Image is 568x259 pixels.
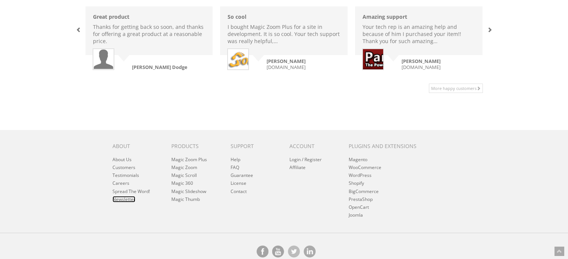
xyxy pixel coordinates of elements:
a: Testimonials [112,172,139,178]
h6: Products [171,143,219,149]
a: Magic Scroll [171,172,197,178]
a: WooCommerce [349,164,381,171]
a: BigCommerce [349,188,379,195]
a: Magic 360 [171,180,193,186]
a: Magic Slideshow [171,188,206,195]
h6: About [112,143,160,149]
a: About Us [112,156,132,163]
a: Magic Zoom [171,164,197,171]
a: Joomla [349,212,363,218]
a: OpenCart [349,204,369,210]
p: Thanks for getting back so soon, and thanks for offering a great product at a reasonable price. [93,23,205,45]
a: Contact [231,188,247,195]
img: Porter Dodge, [93,49,114,69]
a: Shopify [349,180,364,186]
small: [DOMAIN_NAME] [227,58,355,70]
a: Guarantee [231,172,253,178]
p: I bought Magic Zoom Plus for a site in development. It is so cool. Your tech support was really h... [228,23,340,45]
strong: [PERSON_NAME] Dodge [132,64,187,70]
p: Your tech rep is an amazing help and because of him I purchased your item!! Thank you for such am... [363,23,475,45]
a: Careers [112,180,129,186]
h6: Support [231,143,278,149]
a: Magic Toolbox on [DOMAIN_NAME] [272,246,284,258]
h6: Amazing support [363,14,475,19]
a: Spread The Word! [112,188,150,195]
a: Affiliate [289,164,306,171]
small: [DOMAIN_NAME] [362,58,490,70]
a: License [231,180,246,186]
a: Login / Register [289,156,322,163]
h6: Account [289,143,337,149]
a: PrestaShop [349,196,373,202]
a: Help [231,156,240,163]
a: More happy customers [429,84,483,93]
a: Newsletter [112,196,135,202]
h6: So cool [228,14,340,19]
img: Jeffery Sawlor, parkit360.com [363,49,436,69]
h6: Great product [93,14,205,19]
img: Daiden Sacha, solefeeling.com [228,49,371,69]
a: Magic Thumb [171,196,200,202]
a: Customers [112,164,135,171]
strong: [PERSON_NAME] [267,58,306,64]
a: Magic Toolbox's Twitter account [288,246,300,258]
a: Magic Toolbox on [DOMAIN_NAME] [304,246,316,258]
a: FAQ [231,164,239,171]
a: Magic Toolbox on Facebook [256,246,268,258]
h6: Plugins and extensions [349,143,426,149]
strong: [PERSON_NAME] [402,58,441,64]
a: Magento [349,156,367,163]
a: Magic Zoom Plus [171,156,207,163]
a: WordPress [349,172,372,178]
